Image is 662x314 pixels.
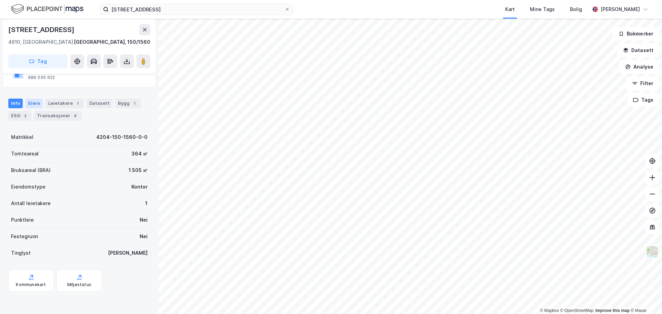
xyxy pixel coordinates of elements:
div: [PERSON_NAME] [601,5,640,13]
a: OpenStreetMap [560,308,594,313]
div: 1 [74,100,81,107]
div: Punktleie [11,216,34,224]
div: Nei [140,216,148,224]
div: 4610, [GEOGRAPHIC_DATA] [8,38,73,46]
div: Bolig [570,5,582,13]
button: Datasett [617,43,659,57]
div: 1 [145,199,148,207]
div: ESG [8,111,31,121]
div: Leietakere [46,99,84,108]
button: Analyse [619,60,659,74]
div: 1 505 ㎡ [129,166,148,174]
div: 1 [131,100,138,107]
a: Improve this map [595,308,630,313]
img: Z [646,245,659,259]
div: Eiendomstype [11,183,46,191]
div: Antall leietakere [11,199,51,207]
div: Kart [505,5,515,13]
div: Nei [140,232,148,241]
div: Bygg [115,99,141,108]
div: Mine Tags [530,5,555,13]
button: Bokmerker [613,27,659,41]
button: Filter [626,77,659,90]
div: Miljøstatus [67,282,91,287]
input: Søk på adresse, matrikkel, gårdeiere, leietakere eller personer [109,4,284,14]
div: Tinglyst [11,249,31,257]
div: Info [8,99,23,108]
div: [STREET_ADDRESS] [8,24,76,35]
div: 364 ㎡ [131,150,148,158]
button: Tags [627,93,659,107]
div: [GEOGRAPHIC_DATA], 150/1560 [74,38,150,46]
div: Kontor [131,183,148,191]
button: Tag [8,54,68,68]
div: 8 [72,112,79,119]
div: Festegrunn [11,232,38,241]
div: Datasett [87,99,112,108]
div: Kommunekart [16,282,46,287]
div: Eiere [26,99,43,108]
iframe: Chat Widget [628,281,662,314]
div: Tomteareal [11,150,39,158]
img: logo.f888ab2527a4732fd821a326f86c7f29.svg [11,3,83,15]
div: Bruksareal (BRA) [11,166,51,174]
div: Transaksjoner [34,111,81,121]
a: Mapbox [540,308,559,313]
div: 2 [22,112,29,119]
div: 989 035 622 [28,75,55,80]
div: [PERSON_NAME] [108,249,148,257]
div: 4204-150-1560-0-0 [96,133,148,141]
div: Kontrollprogram for chat [628,281,662,314]
div: Matrikkel [11,133,33,141]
